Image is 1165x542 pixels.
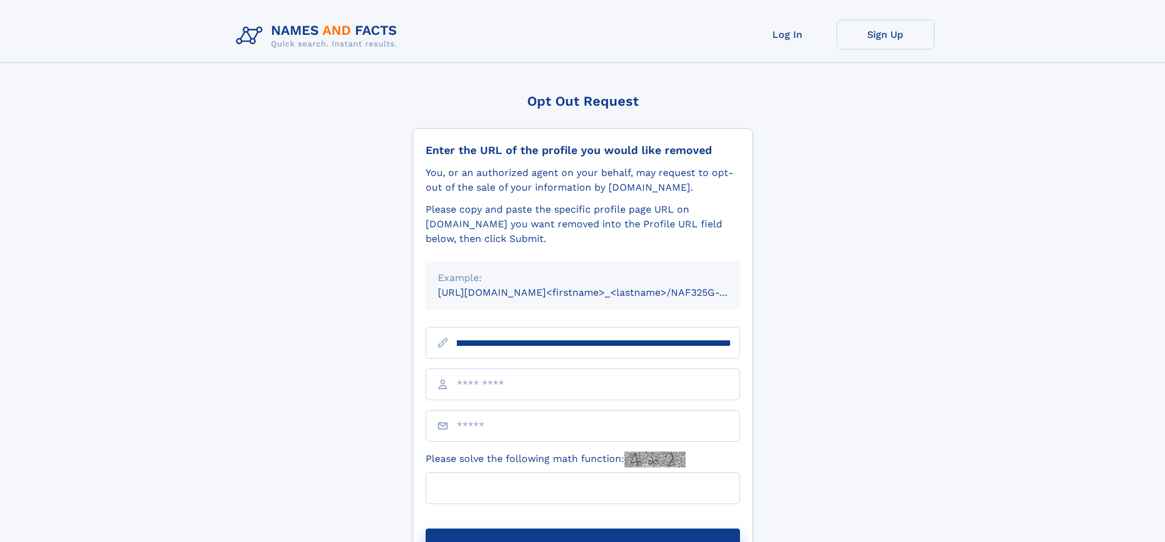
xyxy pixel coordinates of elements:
[426,452,686,467] label: Please solve the following math function:
[438,287,763,298] small: [URL][DOMAIN_NAME]<firstname>_<lastname>/NAF325G-xxxxxxxx
[426,166,740,195] div: You, or an authorized agent on your behalf, may request to opt-out of the sale of your informatio...
[426,144,740,157] div: Enter the URL of the profile you would like removed
[739,20,837,49] a: Log In
[426,202,740,246] div: Please copy and paste the specific profile page URL on [DOMAIN_NAME] you want removed into the Pr...
[438,271,728,285] div: Example:
[413,93,753,109] div: Opt Out Request
[837,20,934,49] a: Sign Up
[231,20,407,53] img: Logo Names and Facts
